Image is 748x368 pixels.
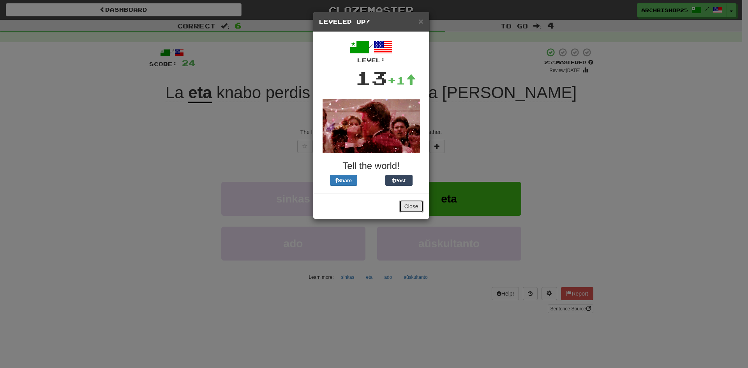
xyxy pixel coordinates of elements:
span: × [418,17,423,26]
div: / [319,38,423,64]
div: 13 [355,64,387,92]
button: Share [330,175,357,186]
div: +1 [387,72,416,88]
img: kevin-bacon-45c228efc3db0f333faed3a78f19b6d7c867765aaadacaa7c55ae667c030a76f.gif [323,99,420,153]
button: Post [385,175,413,186]
button: Close [418,17,423,25]
button: Close [399,200,423,213]
iframe: X Post Button [357,175,385,186]
h5: Leveled Up! [319,18,423,26]
div: Level: [319,56,423,64]
h3: Tell the world! [319,161,423,171]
